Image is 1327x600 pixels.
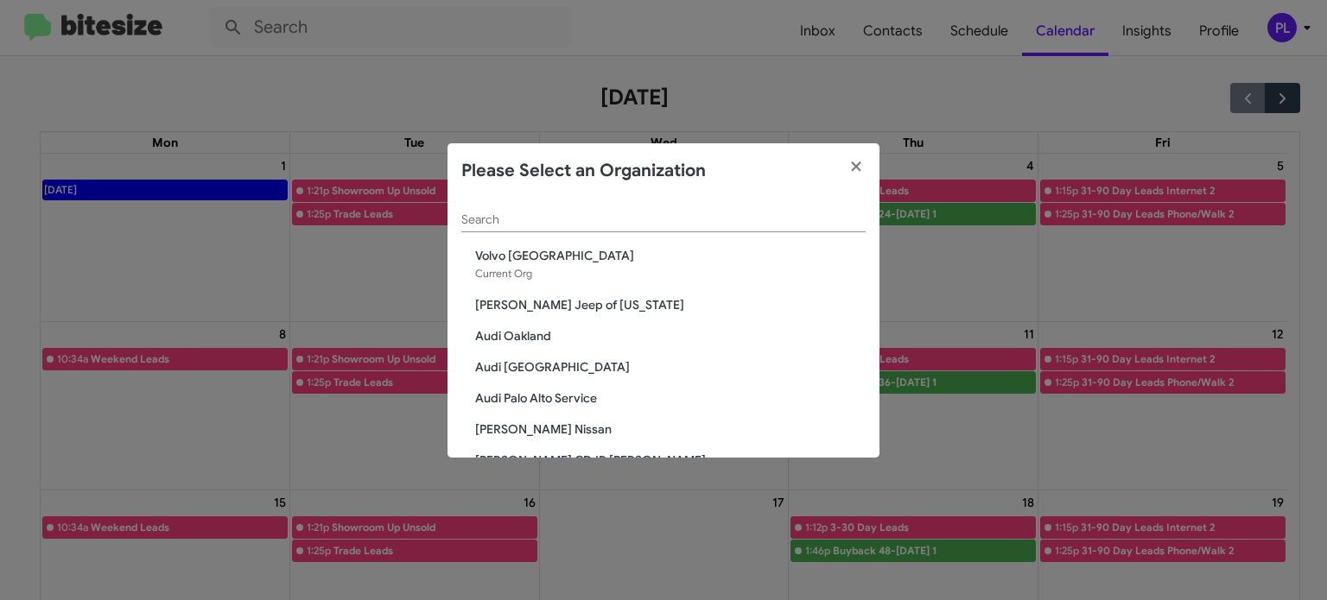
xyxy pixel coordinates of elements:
span: Audi [GEOGRAPHIC_DATA] [475,358,866,376]
span: [PERSON_NAME] CDJR [PERSON_NAME] [475,452,866,469]
span: [PERSON_NAME] Jeep of [US_STATE] [475,296,866,313]
span: Current Org [475,267,532,280]
h2: Please Select an Organization [461,157,706,185]
span: Audi Oakland [475,327,866,344]
span: Audi Palo Alto Service [475,389,866,407]
span: Volvo [GEOGRAPHIC_DATA] [475,247,866,264]
span: [PERSON_NAME] Nissan [475,420,866,438]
